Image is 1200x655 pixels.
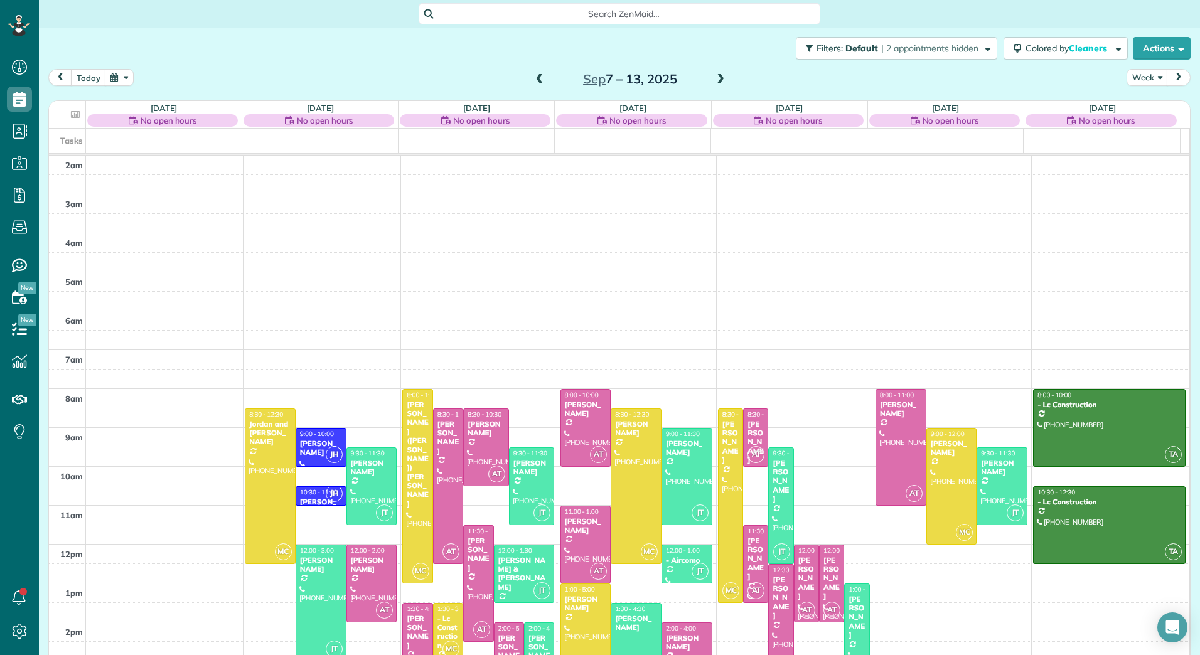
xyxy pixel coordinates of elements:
[773,449,806,457] span: 9:30 - 12:30
[498,624,528,632] span: 2:00 - 5:00
[65,277,83,287] span: 5am
[71,69,106,86] button: today
[326,485,343,502] span: JH
[533,504,550,521] span: JT
[437,605,468,613] span: 1:30 - 3:00
[722,582,739,599] span: MC
[823,602,840,619] span: AT
[747,446,764,463] span: AT
[609,114,666,127] span: No open hours
[583,71,606,87] span: Sep
[980,459,1024,477] div: [PERSON_NAME]
[722,410,753,418] span: 8:30 - 1:30
[300,488,338,496] span: 10:30 - 11:00
[65,627,83,637] span: 2pm
[376,602,393,619] span: AT
[468,527,501,535] span: 11:30 - 2:30
[351,546,385,555] span: 12:00 - 2:00
[488,466,505,482] span: AT
[533,582,550,599] span: JT
[65,354,83,365] span: 7am
[453,114,510,127] span: No open hours
[666,624,696,632] span: 2:00 - 4:00
[463,103,490,113] a: [DATE]
[666,546,700,555] span: 12:00 - 1:00
[798,546,832,555] span: 12:00 - 2:00
[823,556,840,601] div: [PERSON_NAME]
[590,563,607,580] span: AT
[307,103,334,113] a: [DATE]
[665,439,709,457] div: [PERSON_NAME]
[932,103,959,113] a: [DATE]
[141,114,197,127] span: No open hours
[565,585,595,594] span: 1:00 - 5:00
[619,103,646,113] a: [DATE]
[614,614,658,632] div: [PERSON_NAME]
[326,446,343,463] span: JH
[249,420,292,447] div: Jordan and [PERSON_NAME]
[772,459,790,504] div: [PERSON_NAME]
[923,114,979,127] span: No open hours
[1037,488,1075,496] span: 10:30 - 12:30
[1004,37,1128,60] button: Colored byCleaners
[666,430,700,438] span: 9:00 - 11:30
[60,471,83,481] span: 10am
[615,605,645,613] span: 1:30 - 4:30
[498,556,551,592] div: [PERSON_NAME] & [PERSON_NAME]
[1157,612,1187,642] div: Open Intercom Messenger
[931,430,965,438] span: 9:00 - 12:00
[65,588,83,598] span: 1pm
[692,504,709,521] span: JT
[60,549,83,559] span: 12pm
[930,439,973,457] div: [PERSON_NAME]
[848,595,865,640] div: [PERSON_NAME]
[564,595,608,613] div: [PERSON_NAME]
[722,420,739,465] div: [PERSON_NAME]
[564,400,608,418] div: [PERSON_NAME]
[798,602,815,619] span: AT
[845,43,879,54] span: Default
[1026,43,1112,54] span: Colored by
[350,459,394,477] div: [PERSON_NAME]
[879,400,923,418] div: [PERSON_NAME]
[1069,43,1109,54] span: Cleaners
[1089,103,1116,113] a: [DATE]
[65,199,83,209] span: 3am
[467,536,490,573] div: [PERSON_NAME]
[565,508,599,516] span: 11:00 - 1:00
[65,393,83,403] span: 8am
[747,536,764,582] div: [PERSON_NAME]
[564,517,608,535] div: [PERSON_NAME]
[614,420,658,438] div: [PERSON_NAME]
[881,43,978,54] span: | 2 appointments hidden
[665,634,709,652] div: [PERSON_NAME]
[299,439,343,457] div: [PERSON_NAME]
[60,510,83,520] span: 11am
[796,37,997,60] button: Filters: Default | 2 appointments hidden
[790,37,997,60] a: Filters: Default | 2 appointments hidden
[1127,69,1168,86] button: Week
[300,430,334,438] span: 9:00 - 10:00
[665,556,709,565] div: - Aircomo
[1133,37,1191,60] button: Actions
[773,543,790,560] span: JT
[468,410,501,418] span: 8:30 - 10:30
[299,556,343,574] div: [PERSON_NAME]
[1037,391,1071,399] span: 8:00 - 10:00
[956,524,973,541] span: MC
[407,605,437,613] span: 1:30 - 4:00
[747,420,764,465] div: [PERSON_NAME]
[18,282,36,294] span: New
[350,556,394,574] div: [PERSON_NAME]
[528,624,559,632] span: 2:00 - 4:00
[299,498,343,551] div: [PERSON_NAME] ([PERSON_NAME]) [PERSON_NAME]
[1167,69,1191,86] button: next
[498,546,532,555] span: 12:00 - 1:30
[906,485,923,502] span: AT
[275,543,292,560] span: MC
[437,420,459,456] div: [PERSON_NAME]
[65,316,83,326] span: 6am
[772,575,790,620] div: [PERSON_NAME]
[1037,400,1182,409] div: - Lc Construction
[766,114,822,127] span: No open hours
